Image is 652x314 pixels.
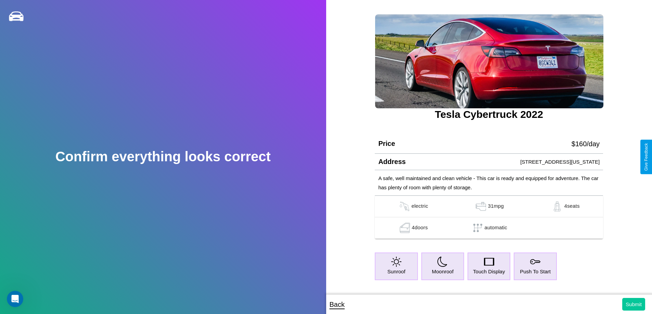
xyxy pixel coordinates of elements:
[398,223,412,233] img: gas
[378,140,395,148] h4: Price
[473,267,505,276] p: Touch Display
[622,298,645,311] button: Submit
[485,223,507,233] p: automatic
[412,223,428,233] p: 4 doors
[55,149,271,164] h2: Confirm everything looks correct
[378,158,406,166] h4: Address
[375,109,603,120] h3: Tesla Cybertruck 2022
[411,201,428,211] p: electric
[398,201,411,211] img: gas
[375,196,603,239] table: simple table
[564,201,579,211] p: 4 seats
[488,201,504,211] p: 31 mpg
[572,138,600,150] p: $ 160 /day
[474,201,488,211] img: gas
[644,143,649,171] div: Give Feedback
[520,267,551,276] p: Push To Start
[7,291,23,307] iframe: Intercom live chat
[550,201,564,211] img: gas
[387,267,406,276] p: Sunroof
[432,267,453,276] p: Moonroof
[378,174,600,192] p: A safe, well maintained and clean vehicle - This car is ready and equipped for adventure. The car...
[330,298,345,311] p: Back
[520,157,600,166] p: [STREET_ADDRESS][US_STATE]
